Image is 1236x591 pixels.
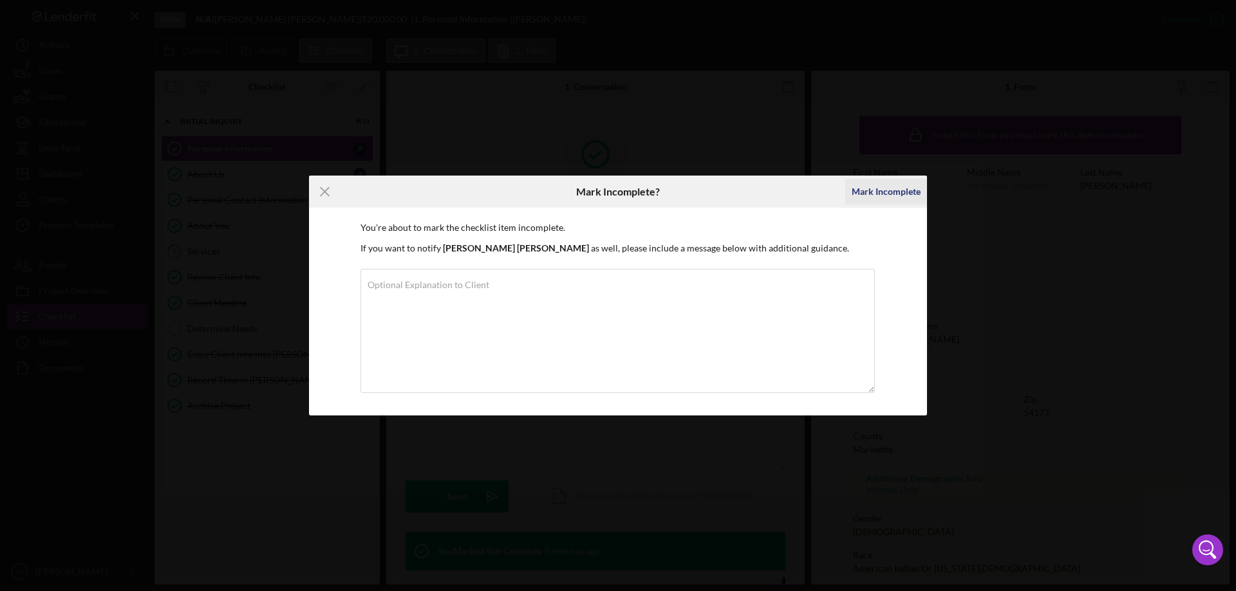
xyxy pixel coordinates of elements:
[360,241,876,255] p: If you want to notify as well, please include a message below with additional guidance.
[845,179,927,205] button: Mark Incomplete
[852,179,921,205] div: Mark Incomplete
[368,280,489,290] label: Optional Explanation to Client
[443,242,589,253] b: [PERSON_NAME] [PERSON_NAME]
[360,221,876,235] p: You're about to mark the checklist item incomplete.
[1192,534,1223,565] div: Open Intercom Messenger
[576,186,660,197] h6: Mark Incomplete?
